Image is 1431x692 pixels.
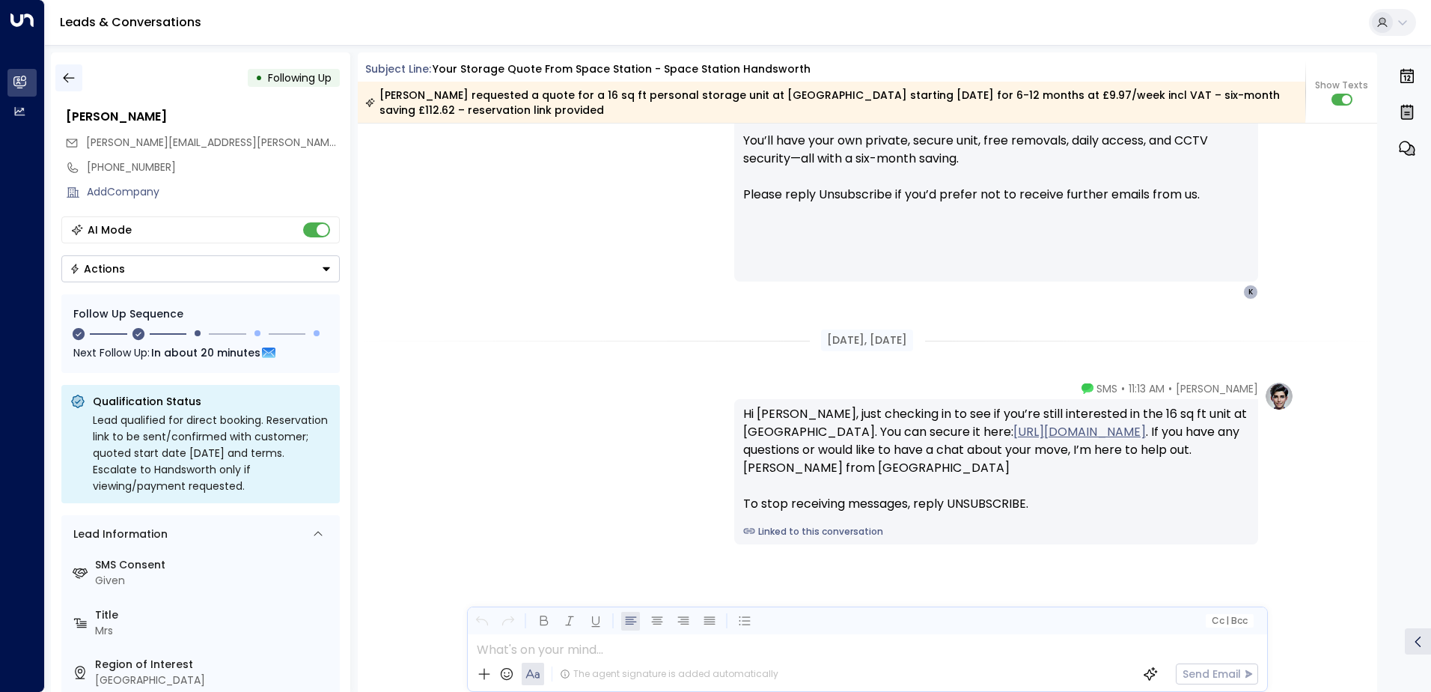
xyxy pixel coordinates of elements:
button: Undo [472,612,491,631]
div: Given [95,573,334,589]
div: AddCompany [87,184,340,200]
div: • [255,64,263,91]
button: Actions [61,255,340,282]
button: Redo [498,612,517,631]
label: Region of Interest [95,657,334,673]
a: Linked to this conversation [743,525,1249,538]
span: Subject Line: [365,61,431,76]
span: Following Up [268,70,332,85]
div: [DATE], [DATE] [821,330,913,351]
div: Lead Information [68,526,168,542]
div: Lead qualified for direct booking. Reservation link to be sent/confirmed with customer; quoted st... [93,412,331,494]
span: [PERSON_NAME][EMAIL_ADDRESS][PERSON_NAME][DOMAIN_NAME] [86,135,424,150]
label: Title [95,607,334,623]
div: Mrs [95,623,334,639]
div: Follow Up Sequence [73,306,328,322]
div: K [1243,285,1258,300]
p: Qualification Status [93,394,331,409]
span: kamaljit.mudhar@yahoo.com [86,135,340,151]
a: [URL][DOMAIN_NAME] [1013,423,1146,441]
span: Show Texts [1315,79,1368,92]
div: Actions [70,262,125,276]
span: • [1168,381,1172,396]
div: Next Follow Up: [73,345,328,361]
span: • [1121,381,1125,396]
span: [PERSON_NAME] [1176,381,1258,396]
span: | [1226,616,1229,626]
div: [PERSON_NAME] [66,108,340,126]
div: The agent signature is added automatically [560,667,778,681]
div: [PERSON_NAME] requested a quote for a 16 sq ft personal storage unit at [GEOGRAPHIC_DATA] startin... [365,88,1297,118]
div: Hi [PERSON_NAME], just checking in to see if you’re still interested in the 16 sq ft unit at [GEO... [743,405,1249,513]
div: AI Mode [88,222,132,237]
div: [PHONE_NUMBER] [87,160,340,175]
div: Your storage quote from Space Station - Space Station Handsworth [433,61,811,77]
div: [GEOGRAPHIC_DATA] [95,673,334,688]
span: 11:13 AM [1129,381,1165,396]
button: Cc|Bcc [1205,614,1253,628]
label: SMS Consent [95,557,334,573]
a: Leads & Conversations [60,13,201,31]
span: In about 20 minutes [151,345,260,361]
span: Cc Bcc [1211,616,1247,626]
img: profile-logo.png [1264,381,1294,411]
div: Button group with a nested menu [61,255,340,282]
span: SMS [1096,381,1117,396]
